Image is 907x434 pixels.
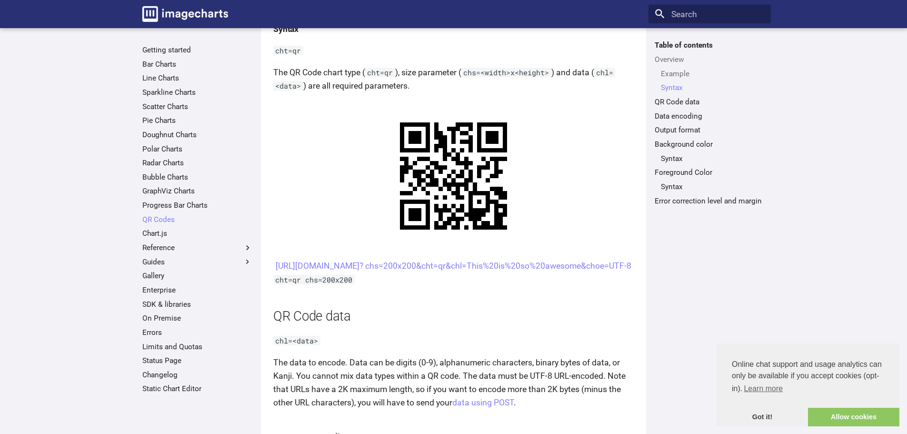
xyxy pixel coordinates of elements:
[142,60,252,69] a: Bar Charts
[273,356,634,410] p: The data to encode. Data can be digits (0-9), alphanumeric characters, binary bytes of data, or K...
[142,257,252,267] label: Guides
[273,307,634,326] h2: QR Code data
[273,66,634,92] p: The QR Code chart type ( ), size parameter ( ) and data ( ) are all required parameters.
[142,201,252,210] a: Progress Bar Charts
[142,356,252,365] a: Status Page
[142,328,252,337] a: Errors
[142,313,252,323] a: On Premise
[142,342,252,352] a: Limits and Quotas
[648,5,771,24] input: Search
[655,168,765,177] a: Foreground Color
[142,370,252,380] a: Changelog
[273,336,320,345] code: chl=<data>
[661,182,765,192] a: Syntax
[655,69,765,93] nav: Overview
[142,384,252,394] a: Static Chart Editor
[142,172,252,182] a: Bubble Charts
[142,6,228,22] img: logo
[142,300,252,309] a: SDK & libraries
[276,261,631,271] a: [URL][DOMAIN_NAME]? chs=200x200&cht=qr&chl=This%20is%20so%20awesome&choe=UTF-8
[661,69,765,79] a: Example
[142,73,252,83] a: Line Charts
[365,68,395,77] code: cht=qr
[661,83,765,92] a: Syntax
[717,408,808,427] a: dismiss cookie message
[655,125,765,135] a: Output format
[661,154,765,163] a: Syntax
[142,130,252,140] a: Doughnut Charts
[717,343,899,426] div: cookieconsent
[273,46,303,55] code: cht=qr
[379,101,528,251] img: chart
[655,111,765,121] a: Data encoding
[742,382,784,396] a: learn more about cookies
[142,186,252,196] a: GraphViz Charts
[142,285,252,295] a: Enterprise
[142,215,252,224] a: QR Codes
[142,243,252,252] label: Reference
[655,196,765,206] a: Error correction level and margin
[655,140,765,149] a: Background color
[655,182,765,192] nav: Foreground Color
[461,68,551,77] code: chs=<width>x<height>
[273,275,355,284] code: cht=qr chs=200x200
[648,40,771,205] nav: Table of contents
[142,144,252,154] a: Polar Charts
[452,398,514,407] a: data using POST
[655,97,765,107] a: QR Code data
[142,271,252,281] a: Gallery
[138,2,232,26] a: Image-Charts documentation
[655,154,765,163] nav: Background color
[142,116,252,125] a: Pie Charts
[142,102,252,111] a: Scatter Charts
[142,88,252,97] a: Sparkline Charts
[273,22,634,36] h4: Syntax
[142,158,252,168] a: Radar Charts
[732,359,884,396] span: Online chat support and usage analytics can only be available if you accept cookies (opt-in).
[142,229,252,238] a: Chart.js
[648,40,771,50] label: Table of contents
[655,55,765,64] a: Overview
[808,408,899,427] a: allow cookies
[142,45,252,55] a: Getting started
